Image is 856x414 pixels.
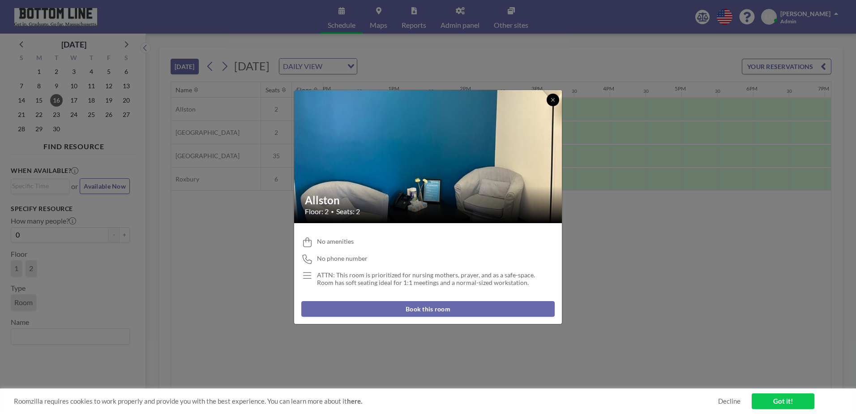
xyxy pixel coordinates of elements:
span: No phone number [317,254,368,263]
span: • [331,208,334,215]
span: Roomzilla requires cookies to work properly and provide you with the best experience. You can lea... [14,397,718,405]
p: ATTN: This room is prioritized for nursing mothers, prayer, and as a safe-space. Room has soft se... [317,271,535,287]
h2: Allston [305,194,552,207]
a: here. [347,397,362,405]
a: Decline [718,397,740,405]
button: Book this room [301,301,555,317]
img: 537.jpg [294,22,563,291]
span: Seats: 2 [336,207,360,216]
span: Floor: 2 [305,207,329,216]
span: No amenities [317,237,354,246]
a: Got it! [752,393,814,409]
